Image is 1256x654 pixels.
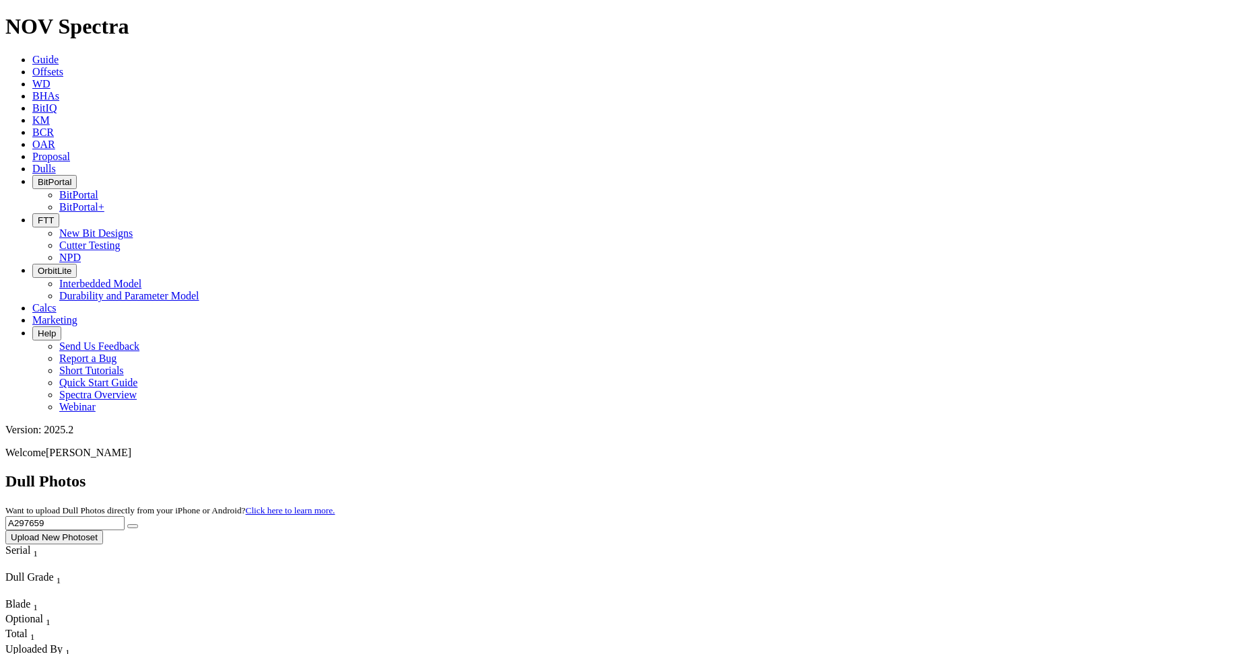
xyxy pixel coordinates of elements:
[57,575,61,585] sub: 1
[33,548,38,558] sub: 1
[38,328,56,338] span: Help
[5,613,53,628] div: Sort None
[59,365,124,376] a: Short Tutorials
[32,175,77,189] button: BitPortal
[5,598,53,613] div: Sort None
[38,266,71,276] span: OrbitLite
[5,571,54,583] span: Dull Grade
[5,586,100,598] div: Column Menu
[59,340,139,352] a: Send Us Feedback
[5,628,28,639] span: Total
[32,66,63,77] a: Offsets
[59,252,81,263] a: NPD
[30,632,35,643] sub: 1
[32,314,77,326] a: Marketing
[32,126,54,138] a: BCR
[5,14,1251,39] h1: NOV Spectra
[59,389,137,400] a: Spectra Overview
[32,151,70,162] a: Proposal
[5,505,335,515] small: Want to upload Dull Photos directly from your iPhone or Android?
[246,505,335,515] a: Click here to learn more.
[5,559,63,571] div: Column Menu
[32,114,50,126] a: KM
[32,139,55,150] a: OAR
[33,544,38,556] span: Sort None
[5,598,53,613] div: Blade Sort None
[5,571,100,598] div: Sort None
[59,401,96,412] a: Webinar
[32,163,56,174] a: Dulls
[5,516,125,530] input: Search Serial Number
[32,90,59,102] a: BHAs
[59,290,199,301] a: Durability and Parameter Model
[32,213,59,227] button: FTT
[5,613,53,628] div: Optional Sort None
[5,544,30,556] span: Serial
[59,227,133,239] a: New Bit Designs
[5,613,43,624] span: Optional
[5,628,53,643] div: Total Sort None
[5,571,100,586] div: Dull Grade Sort None
[32,264,77,278] button: OrbitLite
[30,628,35,639] span: Sort None
[5,530,103,544] button: Upload New Photoset
[5,628,53,643] div: Sort None
[59,189,98,201] a: BitPortal
[59,278,141,289] a: Interbedded Model
[46,617,51,627] sub: 1
[38,215,54,225] span: FTT
[57,571,61,583] span: Sort None
[59,201,104,213] a: BitPortal+
[5,447,1251,459] p: Welcome
[5,598,30,610] span: Blade
[59,240,121,251] a: Cutter Testing
[5,544,63,571] div: Sort None
[38,177,71,187] span: BitPortal
[33,598,38,610] span: Sort None
[46,447,131,458] span: [PERSON_NAME]
[5,472,1251,490] h2: Dull Photos
[32,78,51,89] a: WD
[32,326,61,340] button: Help
[33,602,38,612] sub: 1
[32,302,57,314] a: Calcs
[32,54,59,65] a: Guide
[32,102,57,114] a: BitIQ
[5,544,63,559] div: Serial Sort None
[46,613,51,624] span: Sort None
[59,353,117,364] a: Report a Bug
[5,424,1251,436] div: Version: 2025.2
[59,377,137,388] a: Quick Start Guide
